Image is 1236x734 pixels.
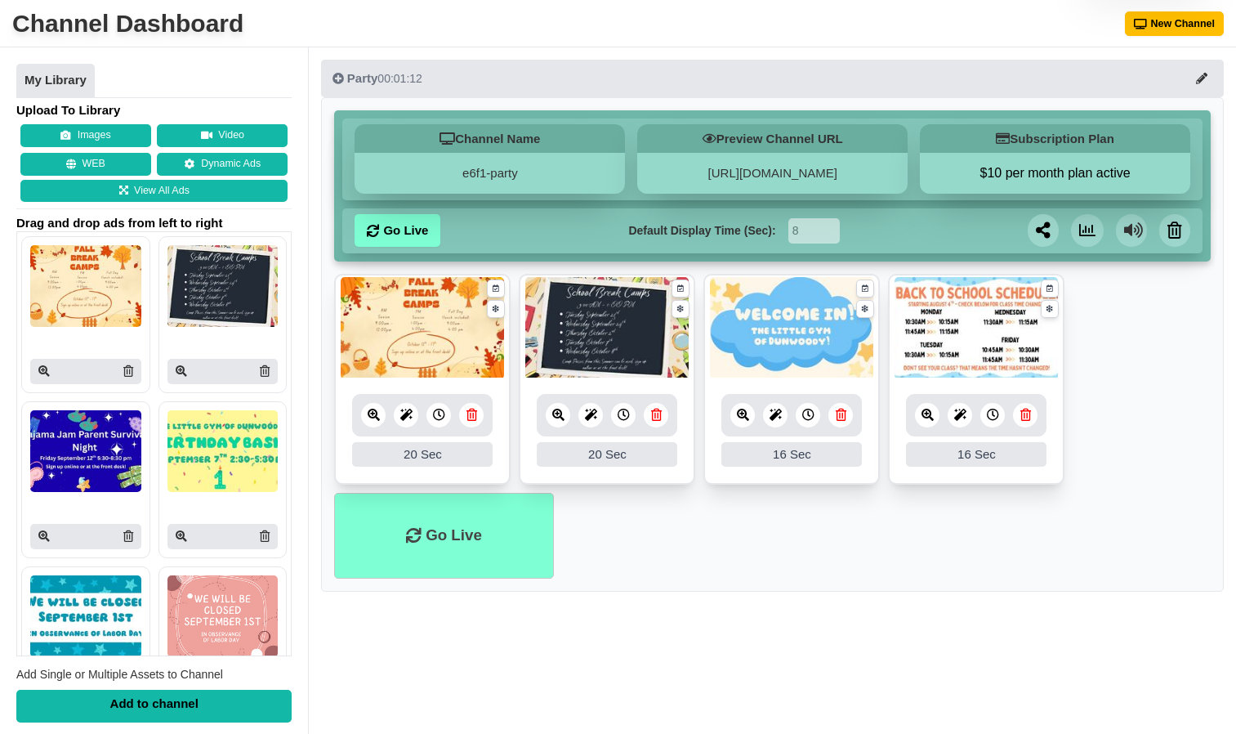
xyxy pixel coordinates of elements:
div: 16 Sec [906,442,1046,467]
div: Channel Dashboard [12,7,243,40]
div: 20 Sec [537,442,677,467]
button: Video [157,124,288,147]
h4: Upload To Library [16,102,292,119]
img: P250x250 image processing20250817 804745 1nm4awa [30,575,141,657]
img: P250x250 image processing20250906 996236 7n2vdi [30,410,141,492]
h5: Channel Name [355,124,625,153]
a: My Library [16,64,95,98]
iframe: Chat Widget [1154,656,1236,734]
span: Add Single or Multiple Assets to Channel [16,668,223,681]
button: $10 per month plan active [920,165,1190,181]
button: New Channel [1125,11,1225,36]
h5: Preview Channel URL [637,124,908,153]
img: P250x250 image processing20250916 1593173 1ycffyq [30,245,141,327]
a: View All Ads [20,180,288,203]
span: Party [347,71,378,85]
div: 20 Sec [352,442,493,467]
img: 92.484 kb [710,277,873,379]
img: 224.185 kb [525,277,689,379]
span: Drag and drop ads from left to right [16,215,292,231]
button: WEB [20,153,151,176]
img: P250x250 image processing20250913 1472544 1k6wylf [167,245,279,327]
div: 16 Sec [721,442,862,467]
button: Images [20,124,151,147]
a: [URL][DOMAIN_NAME] [708,166,837,180]
li: Go Live [334,493,553,579]
img: 184.735 kb [341,277,504,379]
input: Seconds [788,218,840,244]
img: P250x250 image processing20250816 804745 a2g55b [167,575,279,657]
a: Dynamic Ads [157,153,288,176]
a: Go Live [355,214,440,247]
img: P250x250 image processing20250823 996236 3j9ty [167,410,279,492]
button: Party00:01:12 [321,60,1224,97]
label: Default Display Time (Sec): [628,222,775,239]
img: 196.202 kb [895,277,1058,379]
div: 00:01:12 [332,70,422,87]
div: e6f1-party [355,153,625,194]
h5: Subscription Plan [920,124,1190,153]
div: Add to channel [16,690,292,723]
